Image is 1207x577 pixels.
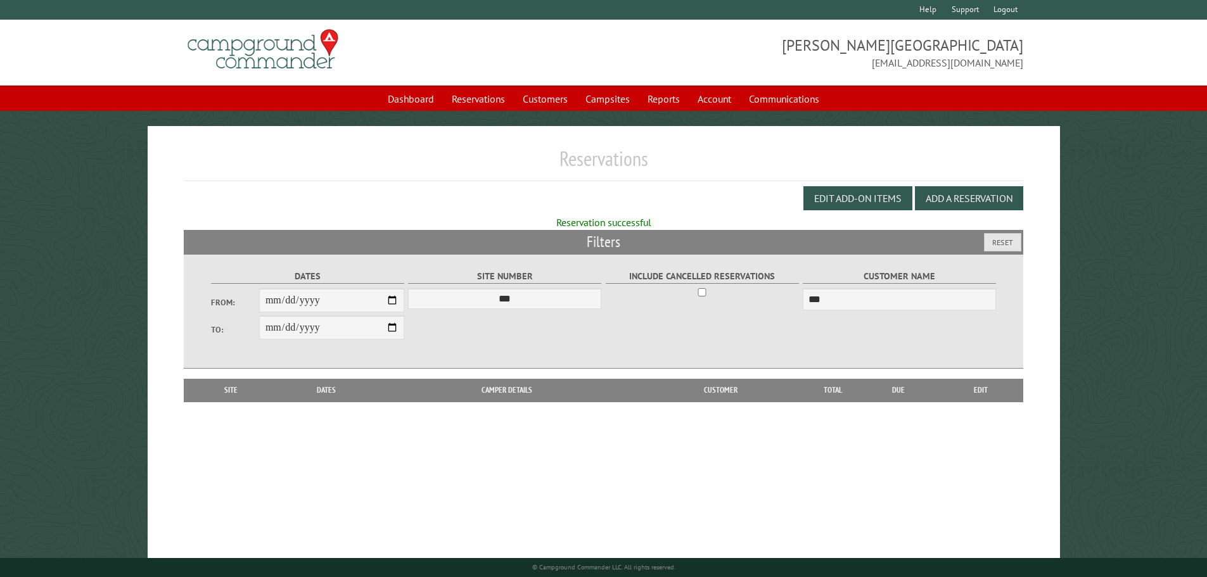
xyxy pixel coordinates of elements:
a: Campsites [578,87,637,111]
th: Site [190,379,272,402]
label: Customer Name [803,269,996,284]
button: Edit Add-on Items [803,186,912,210]
span: [PERSON_NAME][GEOGRAPHIC_DATA] [EMAIL_ADDRESS][DOMAIN_NAME] [604,35,1024,70]
th: Camper Details [381,379,633,402]
label: Dates [211,269,404,284]
div: Reservation successful [184,215,1024,229]
a: Customers [515,87,575,111]
h1: Reservations [184,146,1024,181]
a: Communications [741,87,827,111]
a: Reports [640,87,687,111]
button: Reset [984,233,1021,251]
img: Campground Commander [184,25,342,74]
label: Include Cancelled Reservations [606,269,799,284]
label: To: [211,324,259,336]
label: From: [211,296,259,308]
a: Account [690,87,739,111]
label: Site Number [408,269,601,284]
th: Edit [938,379,1024,402]
small: © Campground Commander LLC. All rights reserved. [532,563,675,571]
h2: Filters [184,230,1024,254]
button: Add a Reservation [915,186,1023,210]
th: Due [859,379,938,402]
a: Reservations [444,87,513,111]
a: Dashboard [380,87,442,111]
th: Total [808,379,859,402]
th: Dates [272,379,381,402]
th: Customer [633,379,808,402]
